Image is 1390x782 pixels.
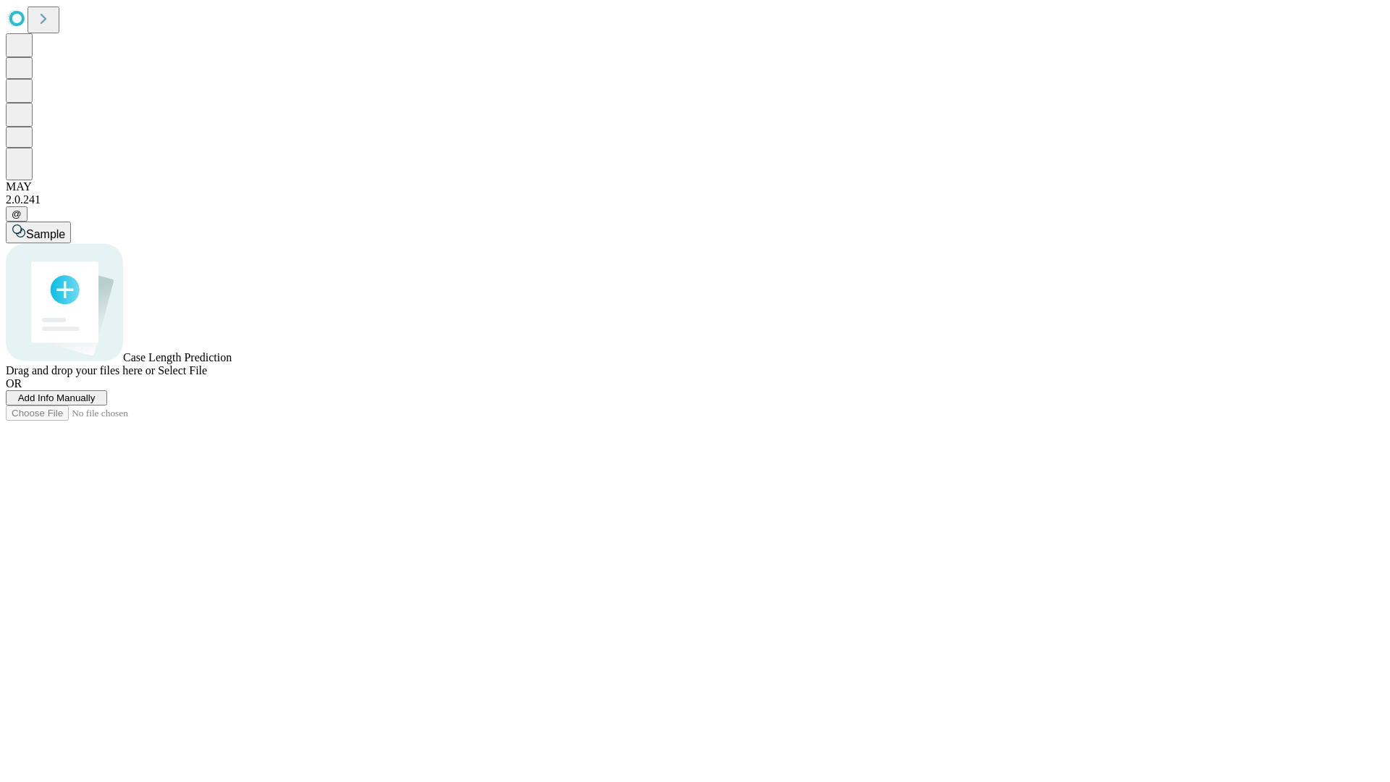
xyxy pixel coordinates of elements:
button: Sample [6,222,71,243]
span: @ [12,209,22,219]
button: Add Info Manually [6,390,107,405]
span: Sample [26,228,65,240]
span: Case Length Prediction [123,351,232,363]
button: @ [6,206,28,222]
span: Drag and drop your files here or [6,364,155,377]
div: MAY [6,180,1384,193]
span: Add Info Manually [18,392,96,403]
div: 2.0.241 [6,193,1384,206]
span: Select File [158,364,207,377]
span: OR [6,377,22,390]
